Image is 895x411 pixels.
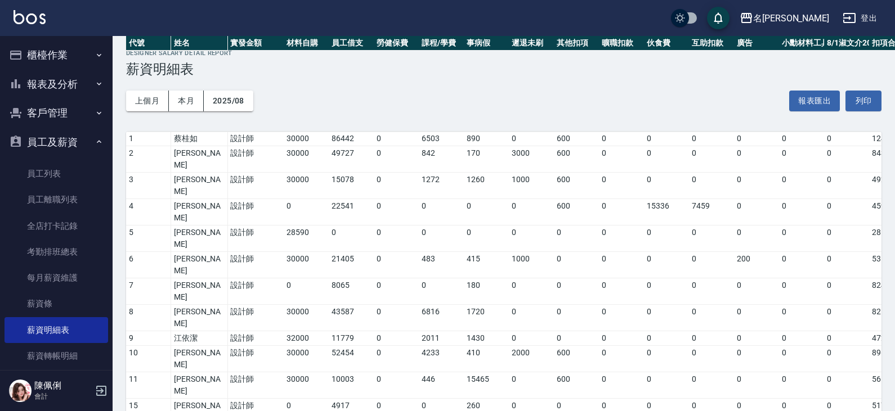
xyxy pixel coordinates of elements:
td: [PERSON_NAME] [171,278,227,305]
img: Logo [14,10,46,24]
td: 0 [509,331,554,346]
td: 0 [644,146,689,173]
td: 0 [509,372,554,399]
td: 1 [126,132,171,146]
td: 蔡桂如 [171,132,227,146]
td: 0 [644,252,689,278]
td: 0 [689,146,734,173]
td: 7459 [689,199,734,225]
td: 600 [554,173,599,199]
td: 0 [644,346,689,372]
h5: 陳佩俐 [34,380,92,391]
td: 3 [126,173,171,199]
td: 設計師 [227,252,284,278]
td: 0 [554,305,599,331]
td: 0 [374,331,419,346]
td: 1720 [464,305,509,331]
td: 0 [824,252,869,278]
td: 0 [644,278,689,305]
td: 0 [689,252,734,278]
td: 49727 [329,146,374,173]
td: 0 [689,278,734,305]
td: 0 [599,346,644,372]
td: 10003 [329,372,374,399]
td: 0 [689,346,734,372]
td: 1430 [464,331,509,346]
th: 其他扣項 [554,36,599,51]
td: 0 [599,146,644,173]
td: 1272 [419,173,464,199]
td: 0 [599,331,644,346]
td: 30000 [284,372,329,399]
td: 設計師 [227,278,284,305]
td: 6816 [419,305,464,331]
td: 0 [644,305,689,331]
td: [PERSON_NAME] [171,305,227,331]
td: 設計師 [227,146,284,173]
button: 櫃檯作業 [5,40,108,70]
td: 0 [374,278,419,305]
td: 設計師 [227,132,284,146]
td: 890 [464,132,509,146]
th: 遲退未刷 [509,36,554,51]
td: 0 [689,372,734,399]
a: 每月薪資維護 [5,265,108,291]
td: 30000 [284,305,329,331]
th: 勞健保費 [374,36,419,51]
td: 0 [419,199,464,225]
td: 0 [599,278,644,305]
td: 86442 [329,132,374,146]
td: 8065 [329,278,374,305]
td: 0 [374,372,419,399]
td: 4 [126,199,171,225]
td: 4233 [419,346,464,372]
th: 廣告 [734,36,779,51]
td: [PERSON_NAME] [171,173,227,199]
td: [PERSON_NAME] [171,225,227,252]
td: 2000 [509,346,554,372]
td: 0 [824,278,869,305]
td: 0 [374,252,419,278]
td: 22541 [329,199,374,225]
td: 180 [464,278,509,305]
td: 0 [644,372,689,399]
td: 600 [554,346,599,372]
button: 客戶管理 [5,98,108,128]
td: 0 [824,199,869,225]
td: 0 [734,225,779,252]
td: 30000 [284,146,329,173]
button: 2025/08 [204,91,253,111]
th: 8/1淑文介2000 [824,36,869,51]
td: 0 [599,252,644,278]
td: 0 [824,132,869,146]
td: 0 [419,225,464,252]
th: 課程/學費 [419,36,464,51]
button: 報表匯出 [789,91,840,111]
td: 0 [554,278,599,305]
td: 0 [824,372,869,399]
td: 52454 [329,346,374,372]
td: 2 [126,146,171,173]
td: 設計師 [227,346,284,372]
td: 設計師 [227,331,284,346]
th: 伙食費 [644,36,689,51]
button: 上個月 [126,91,169,111]
td: 0 [554,225,599,252]
td: 32000 [284,331,329,346]
td: 0 [509,305,554,331]
td: 設計師 [227,173,284,199]
button: 名[PERSON_NAME] [735,7,834,30]
a: 全店打卡記錄 [5,213,108,239]
th: 互助扣款 [689,36,734,51]
td: 0 [644,225,689,252]
td: 28590 [284,225,329,252]
td: 415 [464,252,509,278]
th: 實發金額 [227,36,284,51]
td: 9 [126,331,171,346]
td: 0 [824,146,869,173]
td: 15465 [464,372,509,399]
th: 員工借支 [329,36,374,51]
td: 0 [689,132,734,146]
td: 600 [554,132,599,146]
td: 0 [779,278,824,305]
